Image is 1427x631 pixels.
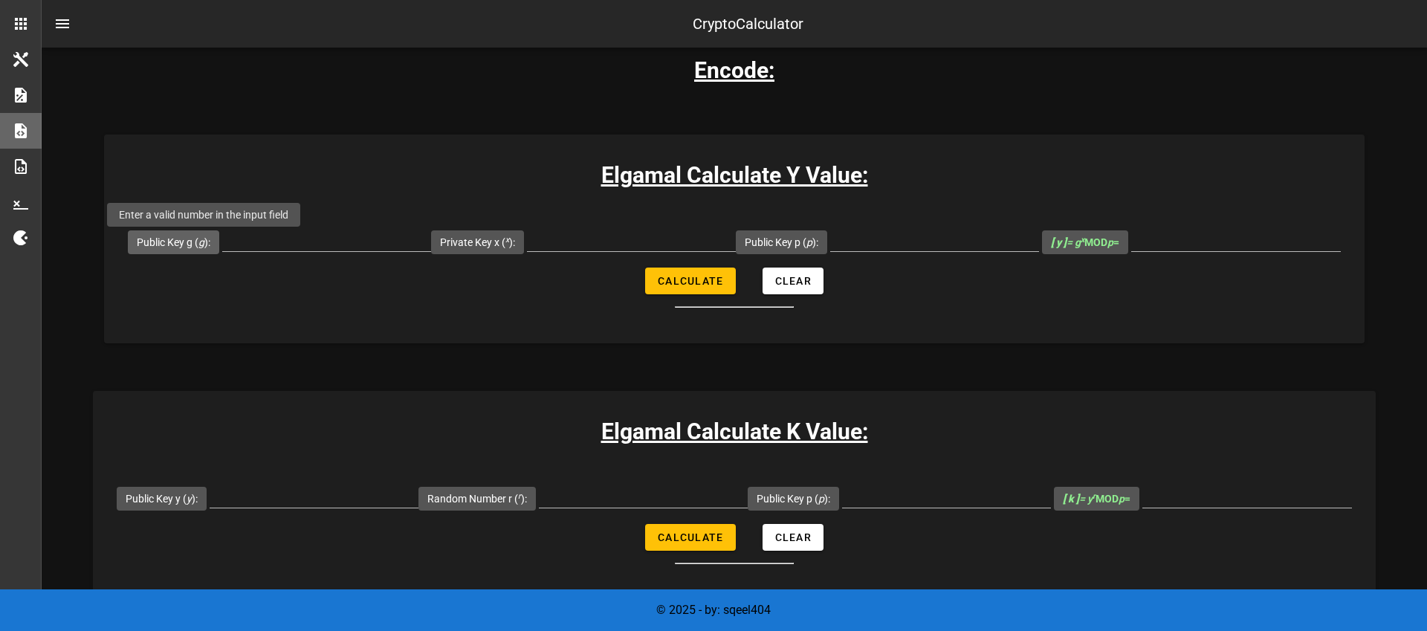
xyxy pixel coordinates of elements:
[818,493,824,505] i: p
[757,491,830,506] label: Public Key p ( ):
[1051,236,1084,248] i: = g
[774,531,812,543] span: Clear
[1063,493,1130,505] span: MOD =
[1119,493,1125,505] i: p
[1063,493,1096,505] i: = y
[137,235,210,250] label: Public Key g ( ):
[1081,235,1084,245] sup: x
[187,493,192,505] i: y
[806,236,812,248] i: p
[427,491,527,506] label: Random Number r ( ):
[93,415,1376,448] h3: Elgamal Calculate K Value:
[45,6,80,42] button: nav-menu-toggle
[763,524,823,551] button: Clear
[1093,491,1096,501] sup: r
[1051,236,1067,248] b: [ y ]
[763,268,823,294] button: Clear
[694,54,774,87] h3: Encode:
[1107,236,1113,248] i: p
[518,491,521,501] sup: r
[693,13,803,35] div: CryptoCalculator
[745,235,818,250] label: Public Key p ( ):
[657,275,723,287] span: Calculate
[198,236,204,248] i: g
[440,235,515,250] label: Private Key x ( ):
[774,275,812,287] span: Clear
[104,158,1365,192] h3: Elgamal Calculate Y Value:
[656,603,771,617] span: © 2025 - by: sqeel404
[1051,236,1119,248] span: MOD =
[126,491,198,506] label: Public Key y ( ):
[657,531,723,543] span: Calculate
[645,524,735,551] button: Calculate
[1063,493,1079,505] b: [ k ]
[505,235,509,245] sup: x
[645,268,735,294] button: Calculate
